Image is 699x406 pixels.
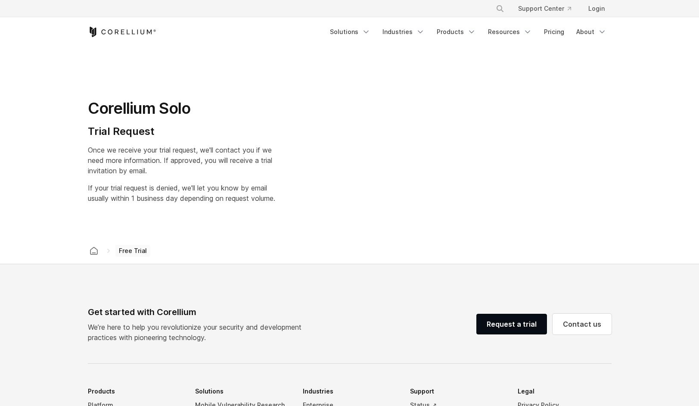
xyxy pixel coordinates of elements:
[553,314,612,334] a: Contact us
[88,184,275,203] span: If your trial request is denied, we'll let you know by email usually within 1 business day depend...
[539,24,569,40] a: Pricing
[115,245,150,257] span: Free Trial
[88,125,275,138] h4: Trial Request
[88,99,275,118] h1: Corellium Solo
[88,146,272,175] span: Once we receive your trial request, we'll contact you if we need more information. If approved, y...
[432,24,481,40] a: Products
[88,27,156,37] a: Corellium Home
[88,322,308,343] p: We’re here to help you revolutionize your security and development practices with pioneering tech...
[377,24,430,40] a: Industries
[581,1,612,16] a: Login
[476,314,547,334] a: Request a trial
[86,245,102,257] a: Corellium home
[88,306,308,319] div: Get started with Corellium
[571,24,612,40] a: About
[485,1,612,16] div: Navigation Menu
[511,1,578,16] a: Support Center
[325,24,612,40] div: Navigation Menu
[325,24,376,40] a: Solutions
[492,1,508,16] button: Search
[483,24,537,40] a: Resources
